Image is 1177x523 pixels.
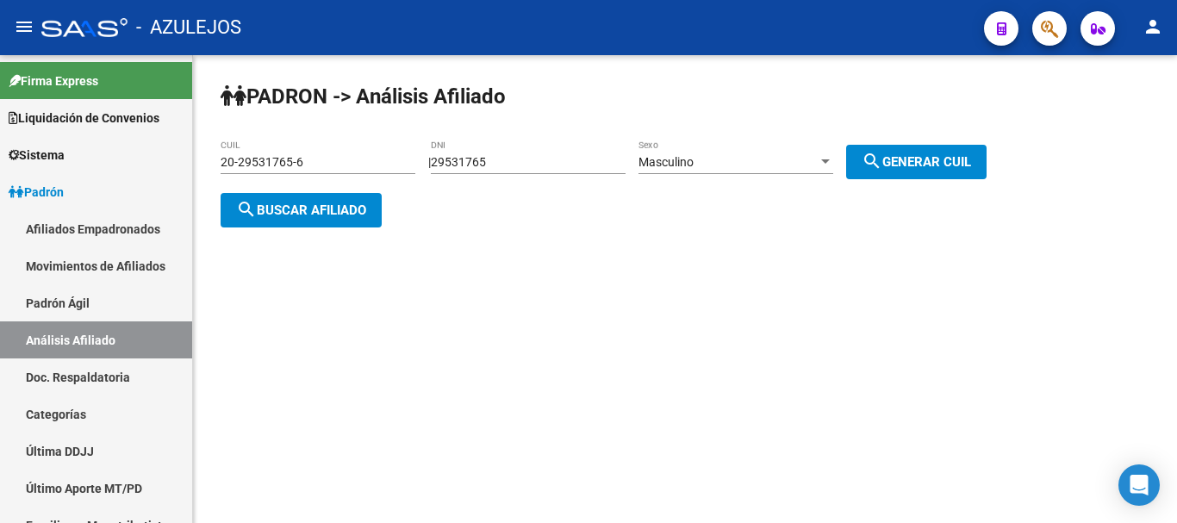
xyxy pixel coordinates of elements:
span: Padrón [9,183,64,202]
div: Open Intercom Messenger [1118,464,1160,506]
span: Liquidación de Convenios [9,109,159,128]
span: - AZULEJOS [136,9,241,47]
span: Firma Express [9,72,98,90]
button: Generar CUIL [846,145,987,179]
mat-icon: menu [14,16,34,37]
button: Buscar afiliado [221,193,382,227]
span: Masculino [638,155,694,169]
mat-icon: person [1143,16,1163,37]
mat-icon: search [236,199,257,220]
div: | [428,155,1000,169]
span: Generar CUIL [862,154,971,170]
span: Buscar afiliado [236,202,366,218]
span: Sistema [9,146,65,165]
mat-icon: search [862,151,882,171]
strong: PADRON -> Análisis Afiliado [221,84,506,109]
